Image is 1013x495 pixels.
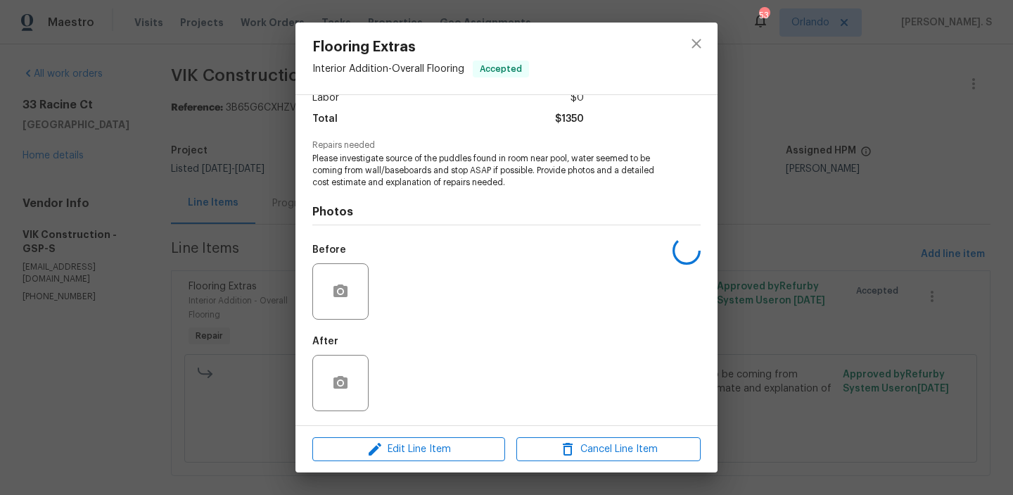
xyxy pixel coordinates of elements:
[312,153,662,188] span: Please investigate source of the puddles found in room near pool, water seemed to be coming from ...
[312,39,529,55] span: Flooring Extras
[516,437,701,462] button: Cancel Line Item
[312,109,338,130] span: Total
[312,437,505,462] button: Edit Line Item
[759,8,769,23] div: 53
[571,88,584,108] span: $0
[312,245,346,255] h5: Before
[312,205,701,219] h4: Photos
[555,109,584,130] span: $1350
[521,441,696,458] span: Cancel Line Item
[312,64,464,74] span: Interior Addition - Overall Flooring
[317,441,501,458] span: Edit Line Item
[312,88,339,108] span: Labor
[312,337,338,346] h5: After
[474,62,528,76] span: Accepted
[312,141,701,150] span: Repairs needed
[680,27,713,61] button: close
